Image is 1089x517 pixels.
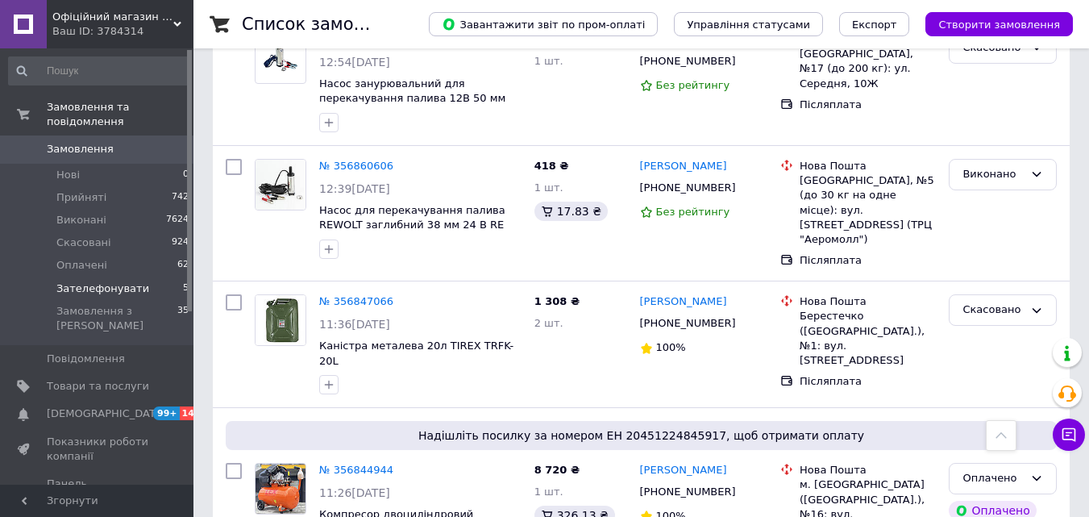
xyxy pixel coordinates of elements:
[319,204,505,246] a: Насос для перекачування палива REWOLT заглибний 38 мм 24 В RE SL016B-24V
[232,427,1050,444] span: Надішліть посилку за номером ЕН 20451224845917, щоб отримати оплату
[839,12,910,36] button: Експорт
[166,213,189,227] span: 7624
[1053,419,1085,451] button: Чат з покупцем
[534,295,580,307] span: 1 308 ₴
[687,19,810,31] span: Управління статусами
[534,55,563,67] span: 1 шт.
[319,160,393,172] a: № 356860606
[180,407,198,420] span: 14
[925,12,1073,36] button: Створити замовлення
[47,352,125,366] span: Повідомлення
[909,18,1073,30] a: Створити замовлення
[177,258,189,273] span: 62
[263,33,298,83] img: Фото товару
[256,160,306,210] img: Фото товару
[534,181,563,194] span: 1 шт.
[56,190,106,205] span: Прийняті
[637,313,739,334] div: [PHONE_NUMBER]
[442,17,645,31] span: Завантажити звіт по пром-оплаті
[255,463,306,515] a: Фото товару
[319,182,390,195] span: 12:39[DATE]
[852,19,897,31] span: Експорт
[8,56,190,85] input: Пошук
[637,177,739,198] div: [PHONE_NUMBER]
[640,463,727,478] a: [PERSON_NAME]
[172,236,189,250] span: 924
[656,206,730,218] span: Без рейтингу
[800,374,936,389] div: Післяплата
[534,160,569,172] span: 418 ₴
[674,12,823,36] button: Управління статусами
[800,173,936,247] div: [GEOGRAPHIC_DATA], №5 (до 30 кг на одне місце): вул. [STREET_ADDRESS] (ТРЦ "Аеромолл")
[56,236,111,250] span: Скасовані
[319,318,390,331] span: 11:36[DATE]
[242,15,405,34] h1: Список замовлень
[255,32,306,84] a: Фото товару
[534,317,563,329] span: 2 шт.
[656,341,686,353] span: 100%
[52,10,173,24] span: Офіційний магазин Kraft&Dele🛠
[319,340,513,367] a: Каністра металева 20л TIREX TRFK-20L
[637,482,739,502] div: [PHONE_NUMBER]
[319,56,390,69] span: 12:54[DATE]
[47,435,149,464] span: Показники роботи компанії
[56,281,149,296] span: Зателефонувати
[256,295,306,345] img: Фото товару
[56,258,107,273] span: Оплачені
[962,302,1024,319] div: Скасовано
[640,159,727,174] a: [PERSON_NAME]
[56,304,177,333] span: Замовлення з [PERSON_NAME]
[800,47,936,91] div: [GEOGRAPHIC_DATA], №17 (до 200 кг): ул. Середня, 10Ж
[177,304,189,333] span: 35
[534,464,580,476] span: 8 720 ₴
[800,463,936,477] div: Нова Пошта
[183,281,189,296] span: 5
[800,98,936,112] div: Післяплата
[183,168,189,182] span: 0
[255,294,306,346] a: Фото товару
[56,168,80,182] span: Нові
[319,77,505,119] a: Насос занурювальний для перекачування палива 12В 50 мм Falon-Tech FT01250
[47,477,149,506] span: Панель управління
[534,486,563,498] span: 1 шт.
[800,253,936,268] div: Післяплата
[938,19,1060,31] span: Створити замовлення
[962,470,1024,487] div: Оплачено
[319,486,390,499] span: 11:26[DATE]
[637,51,739,72] div: [PHONE_NUMBER]
[800,159,936,173] div: Нова Пошта
[656,79,730,91] span: Без рейтингу
[319,464,393,476] a: № 356844944
[800,294,936,309] div: Нова Пошта
[429,12,658,36] button: Завантажити звіт по пром-оплаті
[47,379,149,394] span: Товари та послуги
[47,142,114,156] span: Замовлення
[319,295,393,307] a: № 356847066
[255,159,306,211] a: Фото товару
[153,407,180,420] span: 99+
[256,464,305,514] img: Фото товару
[534,202,608,221] div: 17.83 ₴
[800,309,936,368] div: Берестечко ([GEOGRAPHIC_DATA].), №1: вул. [STREET_ADDRESS]
[56,213,106,227] span: Виконані
[52,24,193,39] div: Ваш ID: 3784314
[172,190,189,205] span: 742
[47,100,193,129] span: Замовлення та повідомлення
[962,166,1024,183] div: Виконано
[47,407,166,421] span: [DEMOGRAPHIC_DATA]
[640,294,727,310] a: [PERSON_NAME]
